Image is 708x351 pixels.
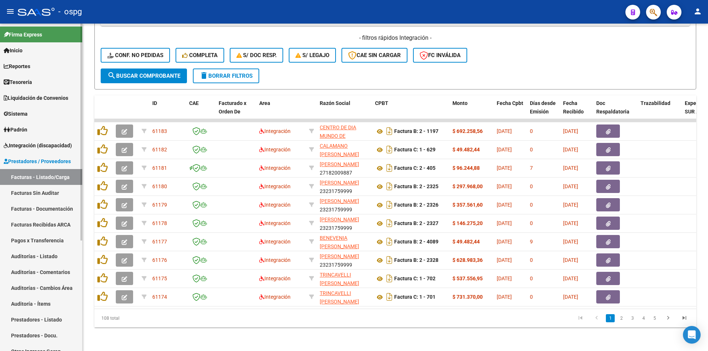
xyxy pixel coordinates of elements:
[497,220,512,226] span: [DATE]
[320,198,359,204] span: [PERSON_NAME]
[193,69,259,83] button: Borrar Filtros
[450,95,494,128] datatable-header-cell: Monto
[289,48,336,63] button: S/ legajo
[107,71,116,80] mat-icon: search
[152,100,157,106] span: ID
[527,95,560,128] datatable-header-cell: Días desde Emisión
[452,257,483,263] strong: $ 628.983,36
[497,275,512,281] span: [DATE]
[394,221,438,227] strong: Factura B: 2 - 2327
[661,314,675,322] a: go to next page
[341,48,407,63] button: CAE SIN CARGAR
[452,220,483,226] strong: $ 146.275,20
[101,69,187,83] button: Buscar Comprobante
[295,52,329,59] span: S/ legajo
[563,202,578,208] span: [DATE]
[320,235,359,249] span: BENEVENIA [PERSON_NAME]
[152,183,167,189] span: 61180
[259,100,270,106] span: Area
[320,160,369,176] div: 27182009887
[385,180,394,192] i: Descargar documento
[320,252,369,268] div: 23231759999
[563,257,578,263] span: [DATE]
[627,312,638,324] li: page 3
[530,294,533,300] span: 0
[683,326,701,344] div: Open Intercom Messenger
[385,162,394,174] i: Descargar documento
[563,100,584,115] span: Fecha Recibido
[394,184,438,190] strong: Factura B: 2 - 2325
[452,165,480,171] strong: $ 96.244,88
[182,52,218,59] span: Completa
[573,314,587,322] a: go to first page
[152,275,167,281] span: 61175
[641,100,670,106] span: Trazabilidad
[385,273,394,284] i: Descargar documento
[497,147,512,152] span: [DATE]
[563,294,578,300] span: [DATE]
[317,95,372,128] datatable-header-cell: Razón Social
[452,202,483,208] strong: $ 357.561,60
[677,314,691,322] a: go to last page
[452,100,468,106] span: Monto
[4,46,22,55] span: Inicio
[394,202,438,208] strong: Factura B: 2 - 2326
[94,309,214,327] div: 108 total
[530,165,533,171] span: 7
[638,312,649,324] li: page 4
[320,290,359,305] span: TRINCAVELLI [PERSON_NAME]
[320,272,359,286] span: TRINCAVELLI [PERSON_NAME]
[259,183,291,189] span: Integración
[152,165,167,171] span: 61181
[152,257,167,263] span: 61176
[372,95,450,128] datatable-header-cell: CPBT
[4,157,71,165] span: Prestadores / Proveedores
[497,294,512,300] span: [DATE]
[259,275,291,281] span: Integración
[563,128,578,134] span: [DATE]
[320,253,359,259] span: [PERSON_NAME]
[4,31,42,39] span: Firma Express
[452,294,483,300] strong: $ 731.370,00
[320,217,359,222] span: [PERSON_NAME]
[256,95,306,128] datatable-header-cell: Area
[152,239,167,245] span: 61177
[259,294,291,300] span: Integración
[530,183,533,189] span: 0
[394,294,435,300] strong: Factura C: 1 - 701
[4,62,30,70] span: Reportes
[320,142,369,157] div: 27332383219
[152,202,167,208] span: 61179
[259,220,291,226] span: Integración
[107,73,180,79] span: Buscar Comprobante
[563,147,578,152] span: [DATE]
[385,291,394,303] i: Descargar documento
[638,95,682,128] datatable-header-cell: Trazabilidad
[617,314,626,322] a: 2
[385,199,394,211] i: Descargar documento
[563,183,578,189] span: [DATE]
[320,197,369,213] div: 23231759999
[348,52,401,59] span: CAE SIN CARGAR
[497,239,512,245] span: [DATE]
[605,312,616,324] li: page 1
[189,100,199,106] span: CAE
[452,147,480,152] strong: $ 49.482,44
[385,254,394,266] i: Descargar documento
[186,95,216,128] datatable-header-cell: CAE
[593,95,638,128] datatable-header-cell: Doc Respaldatoria
[394,165,435,171] strong: Factura C: 2 - 405
[394,276,435,282] strong: Factura C: 1 - 702
[385,144,394,155] i: Descargar documento
[320,161,359,167] span: [PERSON_NAME]
[563,275,578,281] span: [DATE]
[394,239,438,245] strong: Factura B: 2 - 4089
[530,147,533,152] span: 0
[497,183,512,189] span: [DATE]
[452,183,483,189] strong: $ 297.968,00
[259,128,291,134] span: Integración
[152,220,167,226] span: 61178
[219,100,246,115] span: Facturado x Orden De
[320,124,362,147] span: CENTRO DE DIA MUNDO DE ESPERANZAS SAS
[6,7,15,16] mat-icon: menu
